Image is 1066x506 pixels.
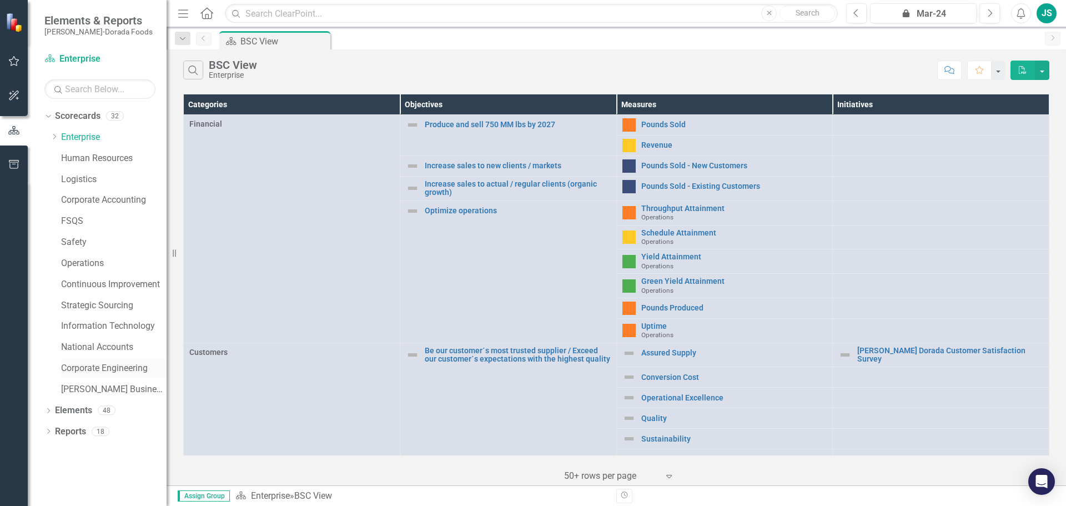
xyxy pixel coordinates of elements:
span: Customers [189,347,394,358]
img: Not Defined [622,453,636,466]
div: Enterprise [209,71,257,79]
span: Assign Group [178,490,230,502]
img: Not Defined [406,182,419,195]
a: Corporate Engineering [61,362,167,375]
span: Operations [641,213,673,221]
a: Strategic Sourcing [61,299,167,312]
img: Caution [622,231,636,244]
a: National Accounts [61,341,167,354]
a: Information Technology [61,320,167,333]
a: Conversion Cost [641,373,827,382]
a: Pounds Sold [641,121,827,129]
img: No Information [622,180,636,193]
button: Search [780,6,835,21]
img: Not Defined [406,204,419,218]
div: 32 [106,112,124,121]
a: System First Leadership [641,455,827,464]
a: Elements [55,404,92,417]
a: Produce and sell 750 MM lbs by 2027 [425,121,611,129]
a: Increase sales to actual / regular clients (organic growth) [425,180,611,197]
a: Reports [55,425,86,438]
a: Increase sales to new clients / markets [425,162,611,170]
img: Not Defined [622,370,636,384]
a: Operations [61,257,167,270]
span: Operations [641,262,673,270]
a: FSQS [61,215,167,228]
img: No Information [622,159,636,173]
div: 48 [98,406,115,415]
img: Warning [622,118,636,132]
input: Search Below... [44,79,155,99]
img: Not Defined [406,159,419,173]
img: Not Defined [406,118,419,132]
img: Above Target [622,255,636,268]
div: BSC View [240,34,328,48]
a: Corporate Accounting [61,194,167,207]
img: Warning [622,206,636,219]
img: Above Target [622,279,636,293]
div: BSC View [294,490,332,501]
a: Logistics [61,173,167,186]
a: Throughput Attainment [641,204,827,213]
div: Mar-24 [874,7,973,21]
img: Not Defined [406,348,419,362]
span: Operations [641,238,673,246]
a: Human Resources [61,152,167,165]
button: Mar-24 [870,3,977,23]
span: Elements & Reports [44,14,153,27]
input: Search ClearPoint... [225,4,838,23]
a: Assured Supply [641,349,827,357]
a: Enterprise [251,490,290,501]
span: Financial [189,118,394,129]
img: Warning [622,302,636,315]
a: Optimize operations [425,207,611,215]
a: Enterprise [44,53,155,66]
a: Pounds Sold - New Customers [641,162,827,170]
img: ClearPoint Strategy [6,13,25,32]
div: 18 [92,427,109,436]
a: Uptime [641,322,827,330]
span: Operations [641,331,673,339]
img: Not Defined [622,432,636,445]
a: Quality [641,414,827,423]
span: Search [796,8,819,17]
img: Not Defined [622,391,636,404]
a: Continuous Improvement [61,278,167,291]
a: Scorecards [55,110,100,123]
a: Safety [61,236,167,249]
a: Pounds Produced [641,304,827,312]
img: Warning [622,324,636,337]
div: BSC View [209,59,257,71]
a: Sustainability [641,435,827,443]
img: Not Defined [622,412,636,425]
a: Schedule Attainment [641,229,827,237]
a: Revenue [641,141,827,149]
small: [PERSON_NAME]-Dorada Foods [44,27,153,36]
a: Yield Attainment [641,253,827,261]
a: [PERSON_NAME] Dorada Customer Satisfaction Survey [857,347,1043,364]
a: Pounds Sold - Existing Customers [641,182,827,191]
div: » [235,490,608,503]
a: Be our customer´s most trusted supplier / Exceed our customer´s expectations with the highest qua... [425,347,611,364]
img: Not Defined [838,348,852,362]
img: Not Defined [622,347,636,360]
div: Open Intercom Messenger [1028,468,1055,495]
a: Operational Excellence [641,394,827,402]
img: Caution [622,139,636,152]
a: Green Yield Attainment [641,277,827,285]
button: JS [1037,3,1057,23]
a: Enterprise [61,131,167,144]
a: [PERSON_NAME] Business Unit [61,383,167,396]
span: Operations [641,287,673,294]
